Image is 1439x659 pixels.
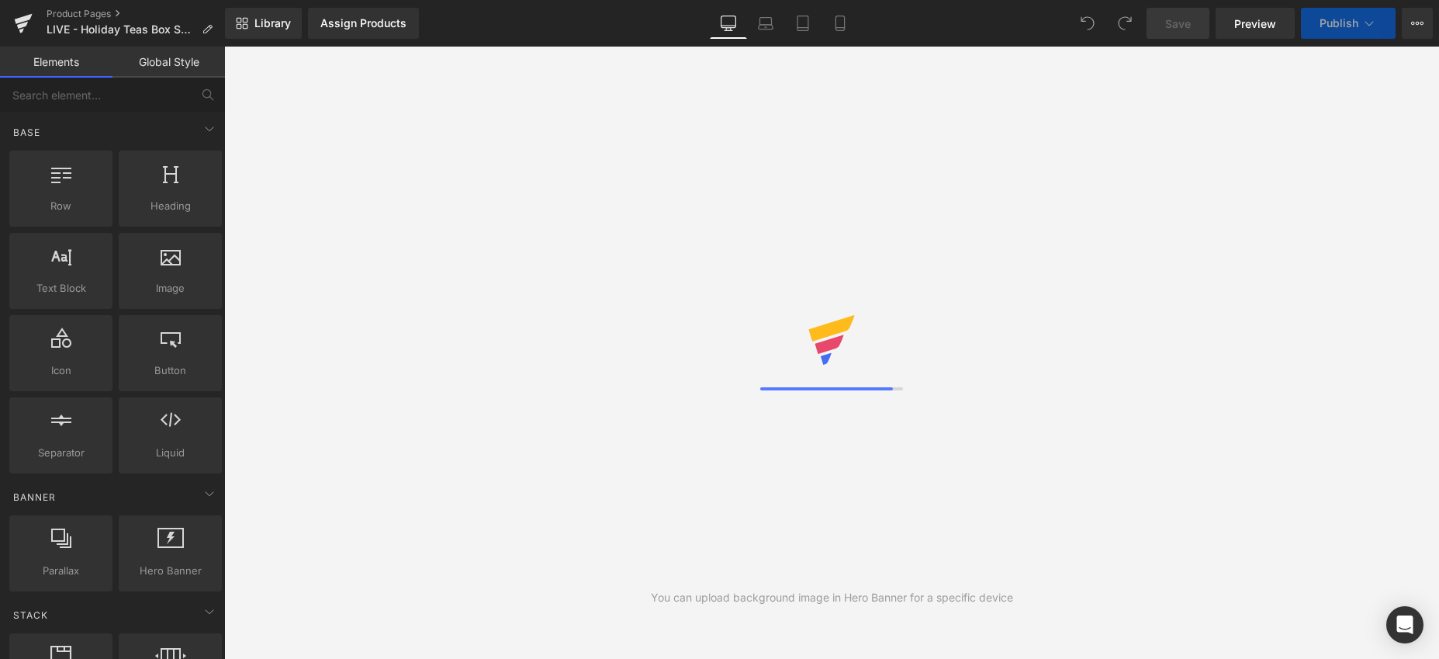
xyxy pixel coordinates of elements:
a: New Library [225,8,302,39]
a: Desktop [710,8,747,39]
span: Hero Banner [123,563,217,579]
a: Global Style [112,47,225,78]
a: Product Pages [47,8,225,20]
span: Parallax [14,563,108,579]
button: More [1402,8,1433,39]
button: Publish [1301,8,1396,39]
span: Button [123,362,217,379]
span: Heading [123,198,217,214]
span: Library [254,16,291,30]
span: Liquid [123,445,217,461]
button: Undo [1072,8,1103,39]
span: Separator [14,445,108,461]
span: Save [1165,16,1191,32]
a: Laptop [747,8,784,39]
div: You can upload background image in Hero Banner for a specific device [651,589,1013,606]
span: Text Block [14,280,108,297]
span: Publish [1320,17,1358,29]
span: Preview [1234,16,1276,32]
span: Banner [12,490,57,505]
span: LIVE - Holiday Teas Box Set New PDP [[DATE]] [47,23,195,36]
a: Mobile [822,8,859,39]
div: Open Intercom Messenger [1386,606,1423,643]
a: Preview [1216,8,1295,39]
div: Assign Products [320,17,406,29]
span: Icon [14,362,108,379]
a: Tablet [784,8,822,39]
button: Redo [1109,8,1140,39]
span: Base [12,125,42,140]
span: Stack [12,608,50,623]
span: Image [123,280,217,297]
span: Row [14,198,108,214]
